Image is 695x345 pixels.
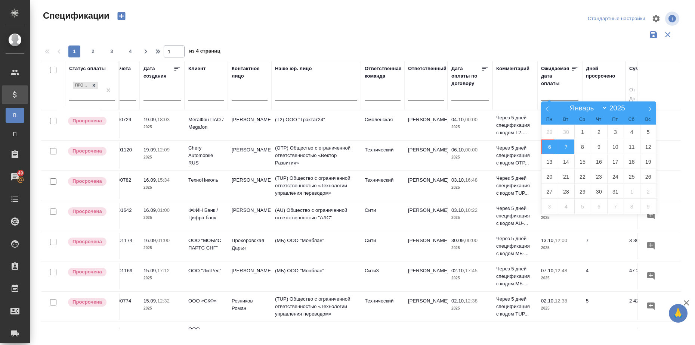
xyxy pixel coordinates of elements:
span: Октябрь 21, 2025 [558,169,574,184]
p: 17:12 [157,268,170,273]
button: 4 [124,46,136,57]
td: Смоленская [361,112,404,138]
span: Ноябрь 2, 2025 [640,184,657,199]
p: 00:00 [465,147,478,153]
span: Ср [574,117,590,122]
p: Через 5 дней спецификация с кодом TUP... [496,175,534,197]
span: Октябрь 9, 2025 [591,139,607,154]
p: 18:03 [157,117,170,122]
span: 🙏 [672,305,685,321]
span: Октябрь 7, 2025 [558,139,574,154]
span: Октябрь 30, 2025 [591,184,607,199]
p: 2025 [143,305,181,312]
p: 2025 [143,244,181,252]
p: Через 5 дней спецификация с кодом МБ-... [496,235,534,257]
td: [PERSON_NAME] [404,294,448,320]
button: Сбросить фильтры [661,28,675,42]
p: 12:48 [555,268,567,273]
p: 2025 [541,275,578,282]
select: Month [566,104,607,112]
span: 3 [106,48,118,55]
p: 2025 [451,214,489,222]
p: ФФИН Банк / Цифра банк [188,207,224,222]
p: 16.09, [143,177,157,183]
span: Ноябрь 9, 2025 [640,199,657,214]
input: От [629,86,667,95]
div: Статус оплаты [69,65,106,72]
td: [PERSON_NAME] [228,263,271,289]
span: Октябрь 23, 2025 [591,169,607,184]
span: Октябрь 31, 2025 [607,184,624,199]
td: (МБ) ООО "Монблан" [271,263,361,289]
span: Вт [557,117,574,122]
p: ООО «СКФ» [188,297,224,305]
span: Октябрь 15, 2025 [574,154,591,169]
p: Chery Automobile RUS [188,144,224,167]
p: 2025 [451,184,489,191]
p: 15:34 [157,177,170,183]
span: Октябрь 11, 2025 [624,139,640,154]
td: Сити3 [361,263,404,289]
p: 19.09, [143,117,157,122]
td: 2 420,00 ₽ [625,294,670,320]
p: Через 5 дней спецификация с кодом МБ-... [496,265,534,288]
div: Дней просрочено [586,65,622,80]
p: 2025 [143,214,181,222]
span: Посмотреть информацию [665,12,681,26]
p: 12:38 [465,298,478,304]
p: 01:00 [157,238,170,243]
span: Октябрь 27, 2025 [541,184,558,199]
p: ТехноНиколь [188,176,224,184]
p: 15.09, [143,298,157,304]
td: Резников Роман [228,294,271,320]
p: 2025 [451,123,489,131]
span: Чт [590,117,607,122]
td: Технический [361,294,404,320]
span: Октябрь 12, 2025 [640,139,657,154]
input: Год [608,104,631,112]
td: [PERSON_NAME] [404,203,448,229]
p: Просрочена [72,178,102,185]
button: 🙏 [669,304,688,323]
td: 3 360,00 ₽ [625,233,670,259]
div: split button [586,13,647,25]
td: Технический [361,142,404,169]
span: Ноябрь 5, 2025 [574,199,591,214]
td: [PERSON_NAME] [404,112,448,138]
div: Ответственная команда [365,65,402,80]
td: [PERSON_NAME] [228,173,271,199]
td: 4 [582,263,625,289]
p: 30.09, [451,238,465,243]
div: Сумма [629,65,645,72]
a: В [6,108,24,123]
p: Через 5 дней спецификация с кодом OTP... [496,144,534,167]
p: 2025 [541,214,578,222]
td: [PERSON_NAME] [404,173,448,199]
p: 01:00 [157,207,170,213]
span: Октябрь 8, 2025 [574,139,591,154]
span: Сентябрь 29, 2025 [541,125,558,139]
span: Октябрь 25, 2025 [624,169,640,184]
button: 3 [106,46,118,57]
p: 17:45 [465,268,478,273]
p: 12:00 [555,238,567,243]
p: 02.10, [541,298,555,304]
span: Октябрь 16, 2025 [591,154,607,169]
p: 10:22 [465,207,478,213]
div: Дата создания [143,65,173,80]
td: (OTP) Общество с ограниченной ответственностью «Вектор Развития» [271,141,361,170]
div: Ожидаемая дата оплаты [541,65,571,87]
p: 2025 [143,123,181,131]
button: Создать [112,10,130,22]
p: Просрочена [72,147,102,155]
a: П [6,126,24,141]
p: 02.10, [451,268,465,273]
div: Дата оплаты по договору [451,65,481,87]
div: Клиент [188,65,206,72]
span: Ноябрь 4, 2025 [558,199,574,214]
td: [PERSON_NAME] [404,263,448,289]
span: Октябрь 4, 2025 [624,125,640,139]
p: Через 5 дней спецификация с кодом AU-... [496,205,534,227]
td: Прохоровская Дарья [228,233,271,259]
span: Сентябрь 30, 2025 [558,125,574,139]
